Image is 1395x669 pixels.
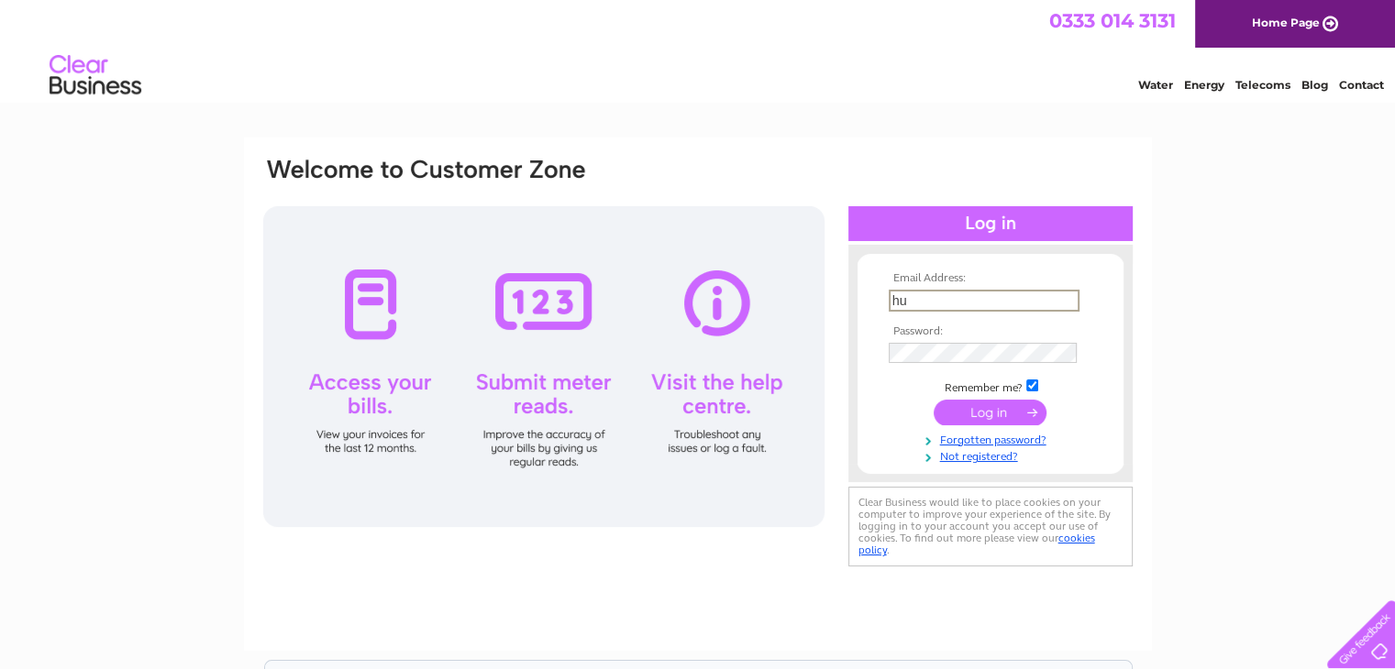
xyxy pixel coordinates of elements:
[884,272,1097,285] th: Email Address:
[1138,78,1173,92] a: Water
[1339,78,1384,92] a: Contact
[884,377,1097,395] td: Remember me?
[884,325,1097,338] th: Password:
[1235,78,1290,92] a: Telecoms
[848,487,1133,566] div: Clear Business would like to place cookies on your computer to improve your experience of the sit...
[1301,78,1328,92] a: Blog
[49,48,142,104] img: logo.png
[858,532,1095,556] a: cookies policy
[1049,9,1176,32] a: 0333 014 3131
[889,430,1097,447] a: Forgotten password?
[889,446,1097,464] a: Not registered?
[934,400,1046,425] input: Submit
[265,10,1132,89] div: Clear Business is a trading name of Verastar Limited (registered in [GEOGRAPHIC_DATA] No. 3667643...
[1184,78,1224,92] a: Energy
